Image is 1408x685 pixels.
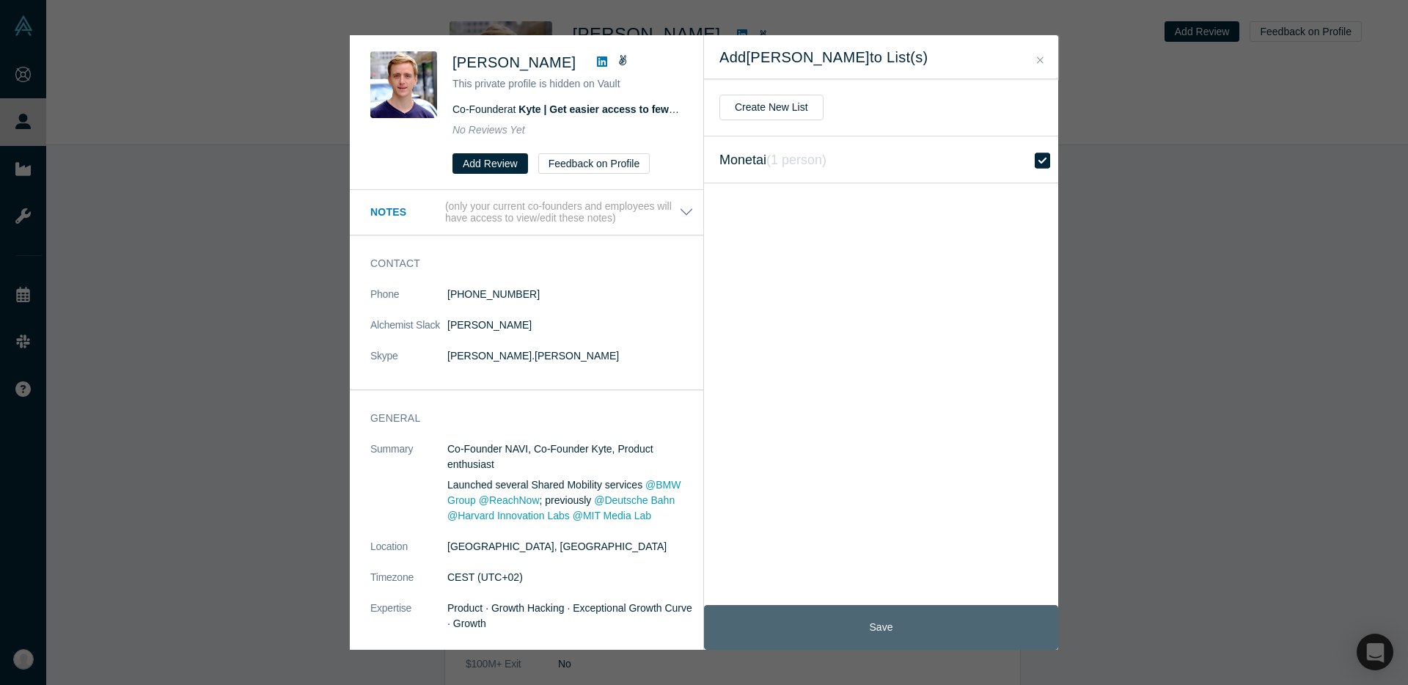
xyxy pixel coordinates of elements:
a: [PHONE_NUMBER] [447,288,540,300]
dd: CEST (UTC+02) [447,570,694,585]
h3: Contact [370,256,673,271]
a: Kyte | Get easier access to fewer cars [518,103,703,115]
dd: [GEOGRAPHIC_DATA], [GEOGRAPHIC_DATA] [447,539,694,554]
h3: General [370,411,673,426]
dt: Summary [370,442,447,539]
span: Harvard Innovation Labs [458,510,570,521]
button: Notes (only your current co-founders and employees will have access to view/edit these notes) [370,200,694,225]
dt: Timezone [370,570,447,601]
span: Co-Founder at [452,103,703,115]
span: Deutsche Bahn [604,494,675,506]
p: Co-Founder NAVI, Co-Founder Kyte, Product enthusiast [447,442,694,472]
dt: Skype [370,348,447,379]
dt: Location [370,539,447,570]
dt: $100M+ Exit [370,647,447,678]
img: Francesco Wiedemann's Profile Image [370,51,437,118]
button: Close [1033,52,1048,69]
i: ( 1 person ) [766,153,826,167]
dd: [PERSON_NAME] [447,318,694,333]
span: @ [479,494,489,506]
dt: Alchemist Slack [370,318,447,348]
span: ; previously [540,494,592,506]
span: No Reviews Yet [452,124,525,136]
button: Feedback on Profile [538,153,650,174]
span: ReachNow [489,494,539,506]
span: @ [447,510,458,521]
button: Add Review [452,153,528,174]
dd: [PERSON_NAME].[PERSON_NAME] [447,348,694,364]
button: Create New List [719,95,824,120]
span: @ [645,479,656,491]
span: Launched several Shared Mobility services [447,479,642,491]
span: [PERSON_NAME] [452,54,576,70]
button: Save [704,605,1058,650]
span: @ [573,510,583,521]
span: Monetai [719,150,826,170]
p: (only your current co-founders and employees will have access to view/edit these notes) [445,200,679,225]
p: This private profile is hidden on Vault [452,76,683,92]
h2: Add [PERSON_NAME] to List(s) [719,48,1043,66]
a: @Harvard Innovation Labs [447,510,570,521]
a: @MIT Media Lab [573,510,651,521]
dd: No [447,647,694,662]
span: MIT Media Lab [583,510,651,521]
a: @ReachNow [479,494,540,506]
a: @Deutsche Bahn [594,494,675,506]
span: @ [594,494,604,506]
dt: Expertise [370,601,447,647]
h3: Notes [370,205,442,220]
span: Product · Growth Hacking · Exceptional Growth Curve · Growth [447,602,692,629]
dt: Phone [370,287,447,318]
